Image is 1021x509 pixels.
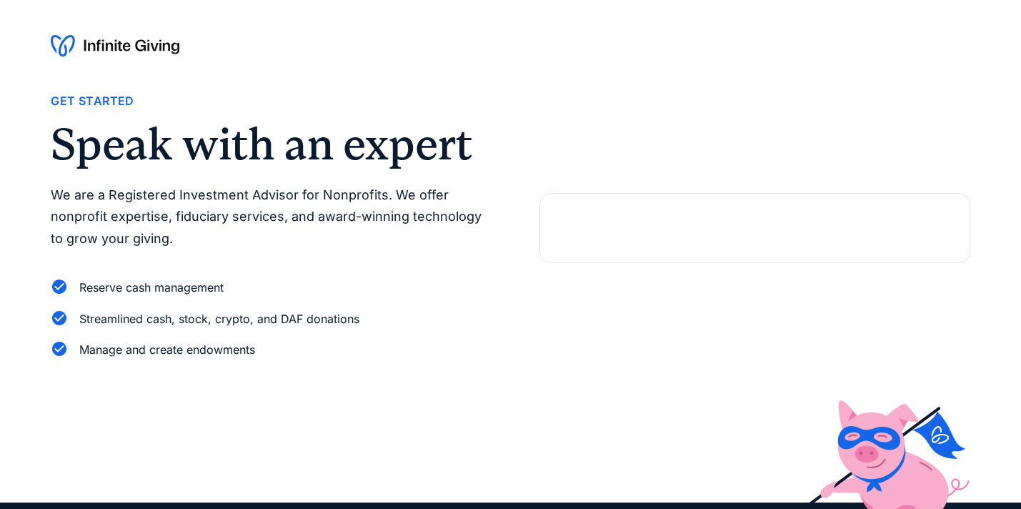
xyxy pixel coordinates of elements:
[51,184,482,250] p: We are a Registered Investment Advisor for Nonprofits. We offer nonprofit expertise, fiduciary se...
[79,340,255,360] div: Manage and create endowments
[79,310,359,329] div: Streamlined cash, stock, crypto, and DAF donations
[51,92,134,111] div: Get Started
[79,278,224,297] div: Reserve cash management
[51,122,482,167] h2: Speak with an expert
